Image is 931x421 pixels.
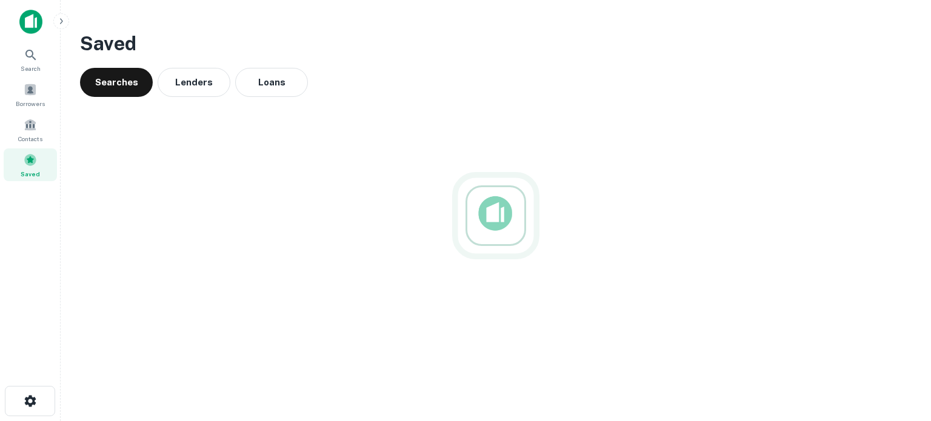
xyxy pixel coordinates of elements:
button: Lenders [158,68,230,97]
a: Contacts [4,113,57,146]
span: Contacts [18,134,42,144]
span: Search [21,64,41,73]
button: Loans [235,68,308,97]
iframe: Chat Widget [870,324,931,382]
img: capitalize-icon.png [19,10,42,34]
span: Saved [21,169,40,179]
a: Search [4,43,57,76]
button: Searches [80,68,153,97]
a: Borrowers [4,78,57,111]
a: Saved [4,148,57,181]
h3: Saved [80,29,912,58]
span: Borrowers [16,99,45,108]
